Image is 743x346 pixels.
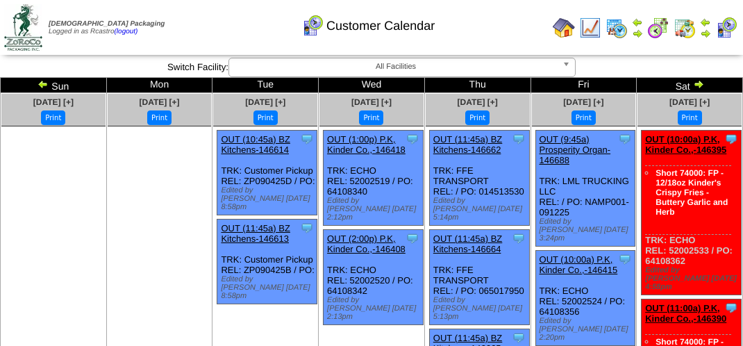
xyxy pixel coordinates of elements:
[700,28,711,39] img: arrowright.gif
[669,97,710,107] a: [DATE] [+]
[656,168,728,217] a: Short 74000: FP - 12/18oz Kinder's Crispy Fries - Buttery Garlic and Herb
[512,231,526,245] img: Tooltip
[406,132,419,146] img: Tooltip
[253,110,278,125] button: Print
[700,17,711,28] img: arrowleft.gif
[300,221,314,235] img: Tooltip
[540,254,618,275] a: OUT (10:00a) P.K, Kinder Co.,-146415
[115,28,138,35] a: (logout)
[540,317,635,342] div: Edited by [PERSON_NAME] [DATE] 2:20pm
[326,19,435,33] span: Customer Calendar
[429,131,529,226] div: TRK: FFE TRANSPORT REL: / PO: 014513530
[535,131,635,247] div: TRK: LML TRUCKING LLC REL: / PO: NAMP001-091225
[359,110,383,125] button: Print
[540,134,611,165] a: OUT (9:45a) Prosperity Organ-146688
[106,78,212,93] td: Mon
[140,97,180,107] a: [DATE] [+]
[41,110,65,125] button: Print
[429,230,529,325] div: TRK: FFE TRANSPORT REL: / PO: 065017950
[642,131,742,295] div: TRK: ECHO REL: 52002533 / PO: 64108362
[512,132,526,146] img: Tooltip
[327,197,423,222] div: Edited by [PERSON_NAME] [DATE] 2:12pm
[632,17,643,28] img: arrowleft.gif
[606,17,628,39] img: calendarprod.gif
[571,110,596,125] button: Print
[465,110,490,125] button: Print
[645,134,726,155] a: OUT (10:00a) P.K, Kinder Co.,-146395
[433,233,502,254] a: OUT (11:45a) BZ Kitchens-146664
[724,301,738,315] img: Tooltip
[49,20,165,28] span: [DEMOGRAPHIC_DATA] Packaging
[300,132,314,146] img: Tooltip
[618,252,632,266] img: Tooltip
[433,197,529,222] div: Edited by [PERSON_NAME] [DATE] 5:14pm
[324,230,424,325] div: TRK: ECHO REL: 52002520 / PO: 64108342
[678,110,702,125] button: Print
[563,97,603,107] a: [DATE] [+]
[424,78,531,93] td: Thu
[324,131,424,226] div: TRK: ECHO REL: 52002519 / PO: 64108340
[1,78,107,93] td: Sun
[693,79,704,90] img: arrowright.gif
[715,17,737,39] img: calendarcustomer.gif
[319,78,425,93] td: Wed
[645,266,741,291] div: Edited by [PERSON_NAME] [DATE] 4:58pm
[632,28,643,39] img: arrowright.gif
[458,97,498,107] a: [DATE] [+]
[217,131,317,215] div: TRK: Customer Pickup REL: ZP090425D / PO:
[406,231,419,245] img: Tooltip
[674,17,696,39] img: calendarinout.gif
[645,303,726,324] a: OUT (11:00a) P.K, Kinder Co.,-146390
[433,134,502,155] a: OUT (11:45a) BZ Kitchens-146662
[147,110,172,125] button: Print
[37,79,49,90] img: arrowleft.gif
[531,78,637,93] td: Fri
[579,17,601,39] img: line_graph.gif
[351,97,392,107] a: [DATE] [+]
[512,331,526,345] img: Tooltip
[235,58,557,75] span: All Facilities
[637,78,743,93] td: Sat
[327,134,406,155] a: OUT (1:00p) P.K, Kinder Co.,-146418
[221,134,290,155] a: OUT (10:45a) BZ Kitchens-146614
[221,223,290,244] a: OUT (11:45a) BZ Kitchens-146613
[221,186,317,211] div: Edited by [PERSON_NAME] [DATE] 8:58pm
[301,15,324,37] img: calendarcustomer.gif
[212,78,319,93] td: Tue
[327,233,406,254] a: OUT (2:00p) P.K, Kinder Co.,-146408
[4,4,42,51] img: zoroco-logo-small.webp
[33,97,74,107] a: [DATE] [+]
[618,132,632,146] img: Tooltip
[433,296,529,321] div: Edited by [PERSON_NAME] [DATE] 5:13pm
[535,251,635,346] div: TRK: ECHO REL: 52002524 / PO: 64108356
[540,217,635,242] div: Edited by [PERSON_NAME] [DATE] 3:24pm
[724,132,738,146] img: Tooltip
[49,20,165,35] span: Logged in as Rcastro
[327,296,423,321] div: Edited by [PERSON_NAME] [DATE] 2:13pm
[217,220,317,304] div: TRK: Customer Pickup REL: ZP090425B / PO:
[221,275,317,300] div: Edited by [PERSON_NAME] [DATE] 8:58pm
[245,97,285,107] a: [DATE] [+]
[647,17,669,39] img: calendarblend.gif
